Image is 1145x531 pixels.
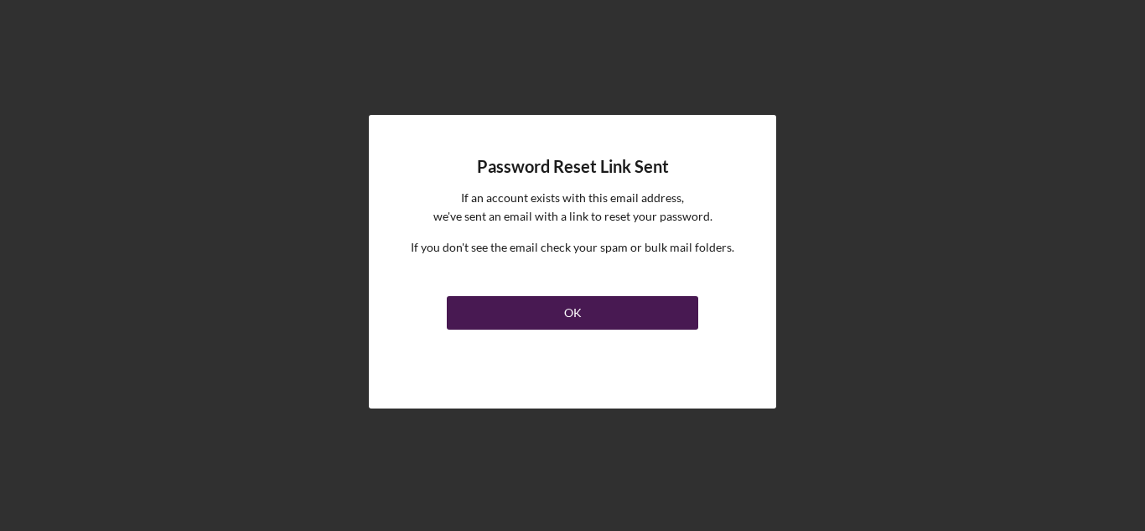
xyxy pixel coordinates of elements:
[411,238,734,257] p: If you don't see the email check your spam or bulk mail folders.
[477,157,669,176] h4: Password Reset Link Sent
[564,296,582,330] div: OK
[433,189,712,226] p: If an account exists with this email address, we've sent an email with a link to reset your passw...
[447,296,698,330] button: OK
[447,289,698,330] a: OK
